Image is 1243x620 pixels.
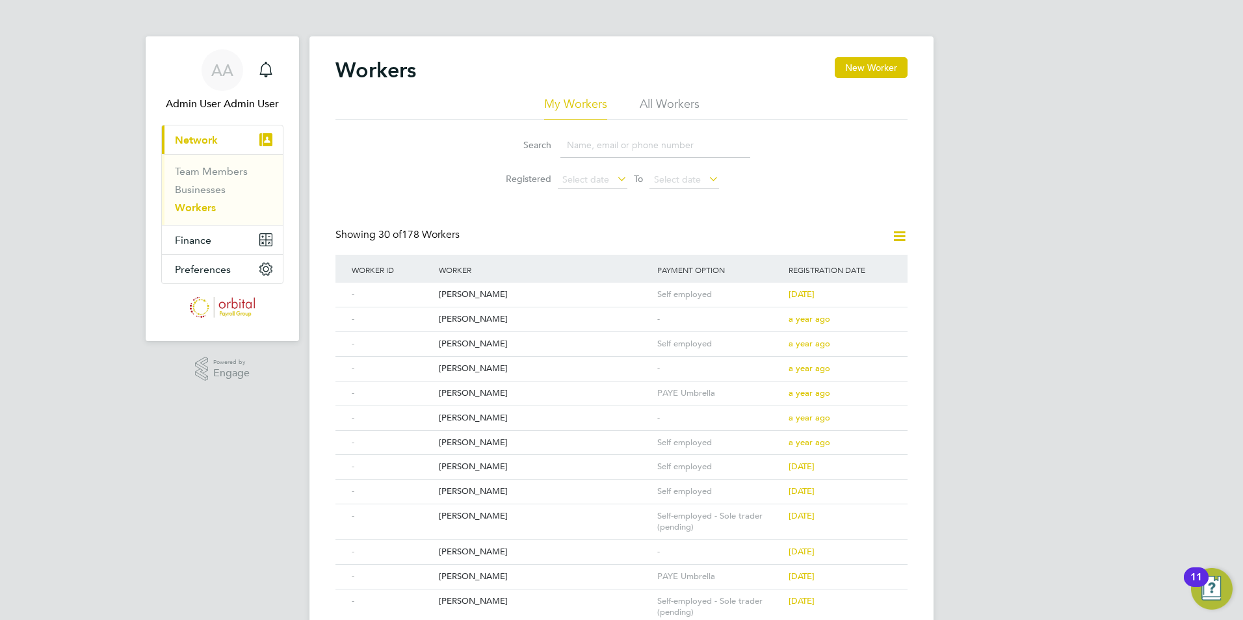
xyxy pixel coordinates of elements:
[789,363,830,374] span: a year ago
[348,357,436,381] div: -
[161,297,283,318] a: Go to home page
[654,540,785,564] div: -
[348,504,895,515] a: -[PERSON_NAME]Self-employed - Sole trader (pending)[DATE]
[835,57,908,78] button: New Worker
[335,57,416,83] h2: Workers
[175,263,231,276] span: Preferences
[436,565,654,589] div: [PERSON_NAME]
[348,565,436,589] div: -
[348,283,436,307] div: -
[146,36,299,341] nav: Main navigation
[789,437,830,448] span: a year ago
[175,165,248,177] a: Team Members
[640,96,700,120] li: All Workers
[348,332,436,356] div: -
[789,387,830,398] span: a year ago
[175,183,226,196] a: Businesses
[348,589,895,600] a: -[PERSON_NAME]Self-employed - Sole trader (pending)[DATE]
[348,430,895,441] a: -[PERSON_NAME]Self employeda year ago
[348,431,436,455] div: -
[654,307,785,331] div: -
[654,283,785,307] div: Self employed
[213,357,250,368] span: Powered by
[175,134,218,146] span: Network
[789,289,815,300] span: [DATE]
[348,331,895,342] a: -[PERSON_NAME]Self employeda year ago
[493,173,551,185] label: Registered
[348,455,436,479] div: -
[348,480,436,504] div: -
[378,228,402,241] span: 30 of
[348,381,895,392] a: -[PERSON_NAME]PAYE Umbrellaa year ago
[562,174,609,185] span: Select date
[1190,577,1202,594] div: 11
[560,133,750,158] input: Name, email or phone number
[789,461,815,472] span: [DATE]
[493,139,551,151] label: Search
[654,565,785,589] div: PAYE Umbrella
[436,307,654,331] div: [PERSON_NAME]
[654,357,785,381] div: -
[654,455,785,479] div: Self employed
[789,571,815,582] span: [DATE]
[161,49,283,112] a: AAAdmin User Admin User
[654,332,785,356] div: Self employed
[348,406,895,417] a: -[PERSON_NAME]-a year ago
[348,539,895,550] a: -[PERSON_NAME]-[DATE]
[348,406,436,430] div: -
[162,255,283,283] button: Preferences
[213,368,250,379] span: Engage
[195,357,250,381] a: Powered byEngage
[1191,568,1233,610] button: Open Resource Center, 11 new notifications
[335,228,462,242] div: Showing
[436,283,654,307] div: [PERSON_NAME]
[161,96,283,112] span: Admin User Admin User
[436,480,654,504] div: [PERSON_NAME]
[544,96,607,120] li: My Workers
[162,154,283,225] div: Network
[348,381,436,406] div: -
[789,338,830,349] span: a year ago
[436,540,654,564] div: [PERSON_NAME]
[348,540,436,564] div: -
[162,125,283,154] button: Network
[190,297,255,318] img: orbitalservices-logo-retina.png
[348,282,895,293] a: -[PERSON_NAME]Self employed[DATE]
[162,226,283,254] button: Finance
[789,510,815,521] span: [DATE]
[654,406,785,430] div: -
[789,595,815,606] span: [DATE]
[789,546,815,557] span: [DATE]
[436,406,654,430] div: [PERSON_NAME]
[348,356,895,367] a: -[PERSON_NAME]-a year ago
[654,381,785,406] div: PAYE Umbrella
[436,504,654,528] div: [PERSON_NAME]
[175,234,211,246] span: Finance
[436,381,654,406] div: [PERSON_NAME]
[654,480,785,504] div: Self employed
[654,255,785,285] div: Payment Option
[436,455,654,479] div: [PERSON_NAME]
[789,485,815,497] span: [DATE]
[789,313,830,324] span: a year ago
[175,201,216,214] a: Workers
[211,62,233,79] span: AA
[630,170,647,187] span: To
[654,504,785,539] div: Self-employed - Sole trader (pending)
[378,228,460,241] span: 178 Workers
[436,589,654,614] div: [PERSON_NAME]
[436,357,654,381] div: [PERSON_NAME]
[436,431,654,455] div: [PERSON_NAME]
[348,307,895,318] a: -[PERSON_NAME]-a year ago
[789,412,830,423] span: a year ago
[348,479,895,490] a: -[PERSON_NAME]Self employed[DATE]
[348,589,436,614] div: -
[654,431,785,455] div: Self employed
[348,255,436,285] div: Worker ID
[436,332,654,356] div: [PERSON_NAME]
[348,504,436,528] div: -
[785,255,895,285] div: Registration Date
[348,564,895,575] a: -[PERSON_NAME]PAYE Umbrella[DATE]
[348,454,895,465] a: -[PERSON_NAME]Self employed[DATE]
[436,255,654,285] div: Worker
